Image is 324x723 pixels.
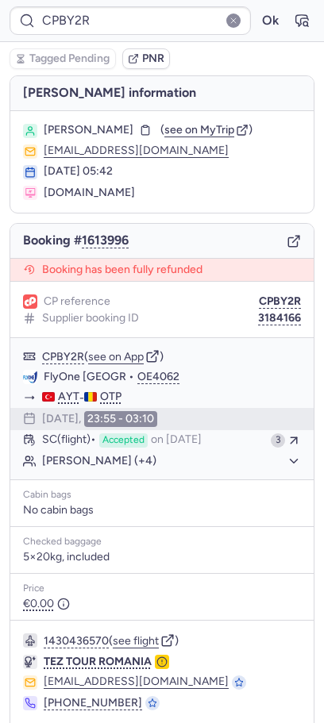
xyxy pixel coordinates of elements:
span: Booking # [23,233,129,248]
span: on [DATE] [151,433,202,448]
span: PNR [142,52,164,65]
span: 5×20kg, included [23,551,110,563]
button: CPBY2R [259,295,301,308]
div: • [44,370,301,384]
time: 23:55 - 03:10 [84,411,157,427]
button: CPBY2R [42,351,84,363]
div: Price [23,583,301,594]
div: - [42,390,301,405]
button: OE4062 [137,371,179,383]
span: CP reference [44,295,110,308]
div: Cabin bags [23,490,301,501]
span: OTP [100,390,121,403]
button: PNR [122,48,170,69]
button: [EMAIL_ADDRESS][DOMAIN_NAME] [44,144,229,157]
span: AYT [58,390,79,403]
button: see on App [88,351,144,363]
figure: 1L airline logo [23,294,37,309]
div: [DATE], [42,411,157,427]
span: €0.00 [23,598,70,610]
span: SC (flight) [42,433,96,448]
button: see flight [113,635,159,648]
div: 3 [271,433,285,448]
span: Accepted [99,433,148,448]
span: Supplier booking ID [42,312,139,325]
div: [DATE] 05:42 [44,165,301,178]
span: [PERSON_NAME] [44,124,133,137]
button: 1430436570 [44,635,109,648]
span: Tagged Pending [29,52,110,65]
div: ( ) [44,633,301,648]
button: 1613996 [82,233,129,248]
div: Checked baggage [23,536,301,548]
button: [PERSON_NAME] (+4) [42,454,301,468]
button: Tagged Pending [10,48,116,69]
button: [PHONE_NUMBER] [44,696,142,710]
button: 3184166 [258,312,301,325]
div: ( ) [42,349,301,363]
span: Booking has been fully refunded [42,263,202,276]
button: (see on MyTrip) [160,124,253,137]
span: TEZ TOUR ROMANIA [44,655,152,668]
div: No cabin bags [23,504,301,517]
input: PNR Reference [10,6,251,35]
h4: [PERSON_NAME] information [10,76,314,110]
span: FlyOne [GEOGRAPHIC_DATA] [44,370,199,384]
figure: OE airline logo [23,370,37,384]
button: Ok [257,8,283,33]
span: [DOMAIN_NAME] [44,186,135,200]
button: SC(flight)Acceptedon [DATE]3 [10,430,314,451]
button: [EMAIL_ADDRESS][DOMAIN_NAME] [44,675,229,690]
span: see on MyTrip [164,123,234,137]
